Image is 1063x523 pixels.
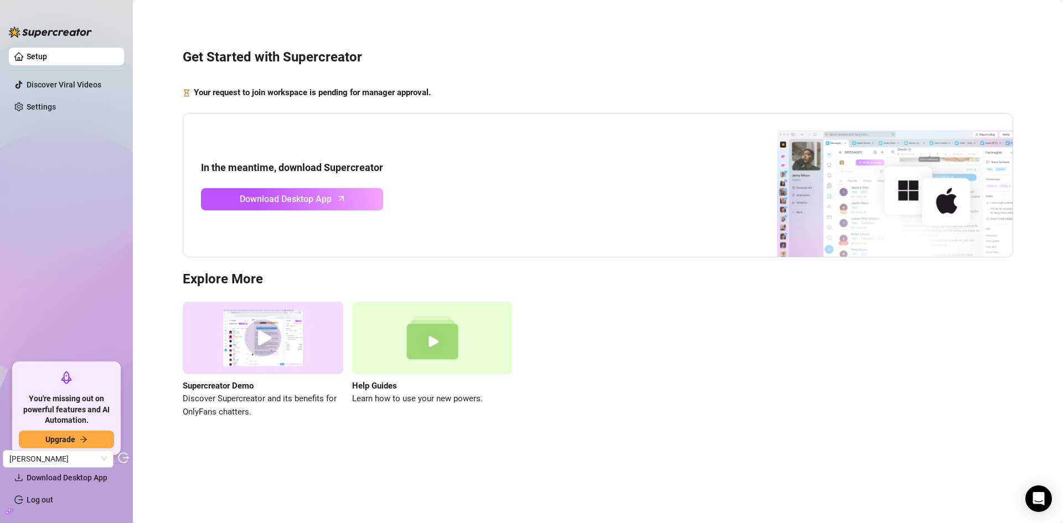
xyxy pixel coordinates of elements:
img: logo-BBDzfeDw.svg [9,27,92,38]
a: Download Desktop Apparrow-up [201,188,383,210]
div: Open Intercom Messenger [1025,485,1052,512]
span: Discover Supercreator and its benefits for OnlyFans chatters. [183,392,343,418]
h3: Explore More [183,271,1013,288]
span: Felicity Hill [9,450,107,467]
span: You're missing out on powerful features and AI Automation. [19,393,114,426]
a: Help GuidesLearn how to use your new powers. [352,302,513,418]
span: build [6,508,13,515]
span: hourglass [183,86,190,100]
a: Discover Viral Videos [27,80,101,89]
span: arrow-up [335,192,348,205]
span: Upgrade [45,435,75,444]
a: Settings [27,102,56,111]
a: Supercreator DemoDiscover Supercreator and its benefits for OnlyFans chatters. [183,302,343,418]
span: Learn how to use your new powers. [352,392,513,406]
img: download app [736,113,1013,257]
span: logout [118,452,129,463]
a: Setup [27,52,47,61]
strong: Supercreator Demo [183,381,254,391]
strong: Your request to join workspace is pending for manager approval. [194,87,431,97]
span: rocket [60,371,73,384]
button: Upgradearrow-right [19,431,114,448]
img: supercreator demo [183,302,343,374]
a: Log out [27,495,53,504]
strong: In the meantime, download Supercreator [201,162,383,173]
span: Download Desktop App [27,473,107,482]
strong: Help Guides [352,381,397,391]
span: download [14,473,23,482]
span: arrow-right [80,436,87,443]
h3: Get Started with Supercreator [183,49,1013,66]
img: help guides [352,302,513,374]
span: Download Desktop App [240,192,332,206]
